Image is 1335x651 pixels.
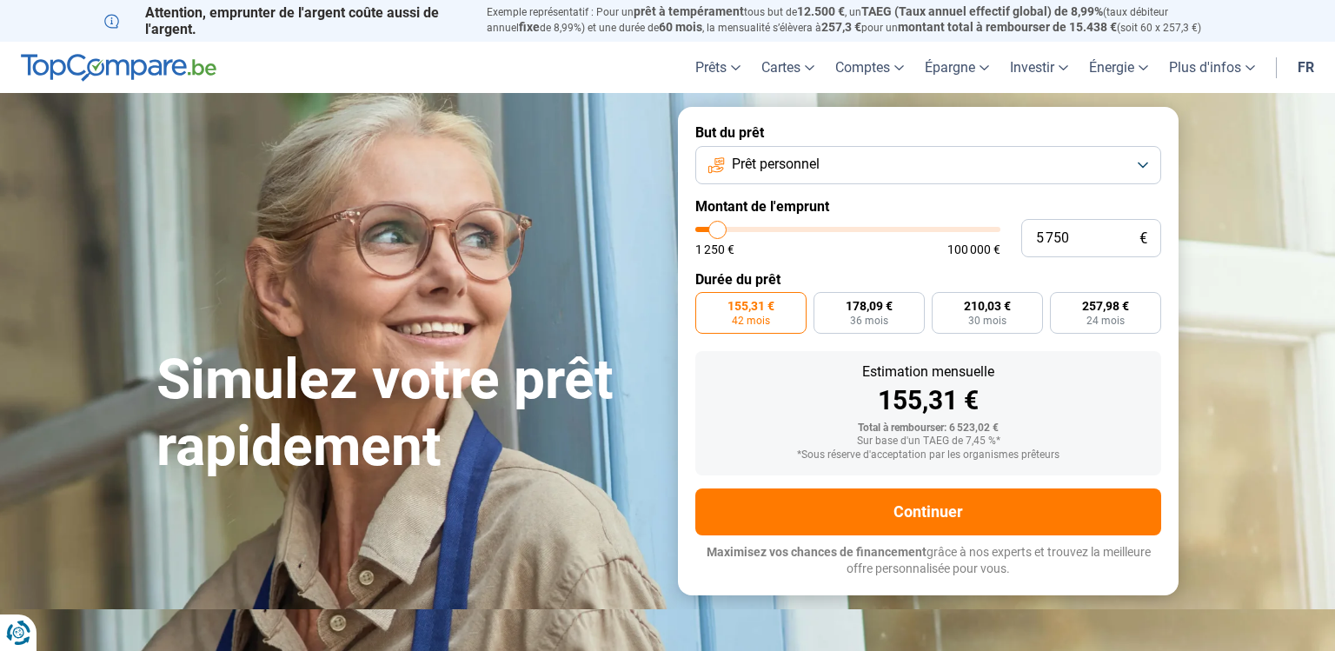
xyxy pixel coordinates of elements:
[751,42,825,93] a: Cartes
[695,198,1161,215] label: Montant de l'emprunt
[487,4,1231,36] p: Exemple représentatif : Pour un tous but de , un (taux débiteur annuel de 8,99%) et une durée de ...
[695,271,1161,288] label: Durée du prêt
[797,4,845,18] span: 12.500 €
[695,124,1161,141] label: But du prêt
[861,4,1103,18] span: TAEG (Taux annuel effectif global) de 8,99%
[1000,42,1079,93] a: Investir
[947,243,1000,256] span: 100 000 €
[707,545,927,559] span: Maximisez vos chances de financement
[1159,42,1265,93] a: Plus d'infos
[709,422,1147,435] div: Total à rembourser: 6 523,02 €
[156,347,657,481] h1: Simulez votre prêt rapidement
[709,435,1147,448] div: Sur base d'un TAEG de 7,45 %*
[1139,231,1147,246] span: €
[695,488,1161,535] button: Continuer
[850,316,888,326] span: 36 mois
[685,42,751,93] a: Prêts
[695,544,1161,578] p: grâce à nos experts et trouvez la meilleure offre personnalisée pour vous.
[898,20,1117,34] span: montant total à rembourser de 15.438 €
[519,20,540,34] span: fixe
[1082,300,1129,312] span: 257,98 €
[634,4,744,18] span: prêt à tempérament
[709,449,1147,462] div: *Sous réserve d'acceptation par les organismes prêteurs
[104,4,466,37] p: Attention, emprunter de l'argent coûte aussi de l'argent.
[732,316,770,326] span: 42 mois
[1086,316,1125,326] span: 24 mois
[709,365,1147,379] div: Estimation mensuelle
[821,20,861,34] span: 257,3 €
[1287,42,1325,93] a: fr
[732,155,820,174] span: Prêt personnel
[964,300,1011,312] span: 210,03 €
[695,146,1161,184] button: Prêt personnel
[709,388,1147,414] div: 155,31 €
[21,54,216,82] img: TopCompare
[727,300,774,312] span: 155,31 €
[846,300,893,312] span: 178,09 €
[825,42,914,93] a: Comptes
[1079,42,1159,93] a: Énergie
[968,316,1006,326] span: 30 mois
[659,20,702,34] span: 60 mois
[914,42,1000,93] a: Épargne
[695,243,734,256] span: 1 250 €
